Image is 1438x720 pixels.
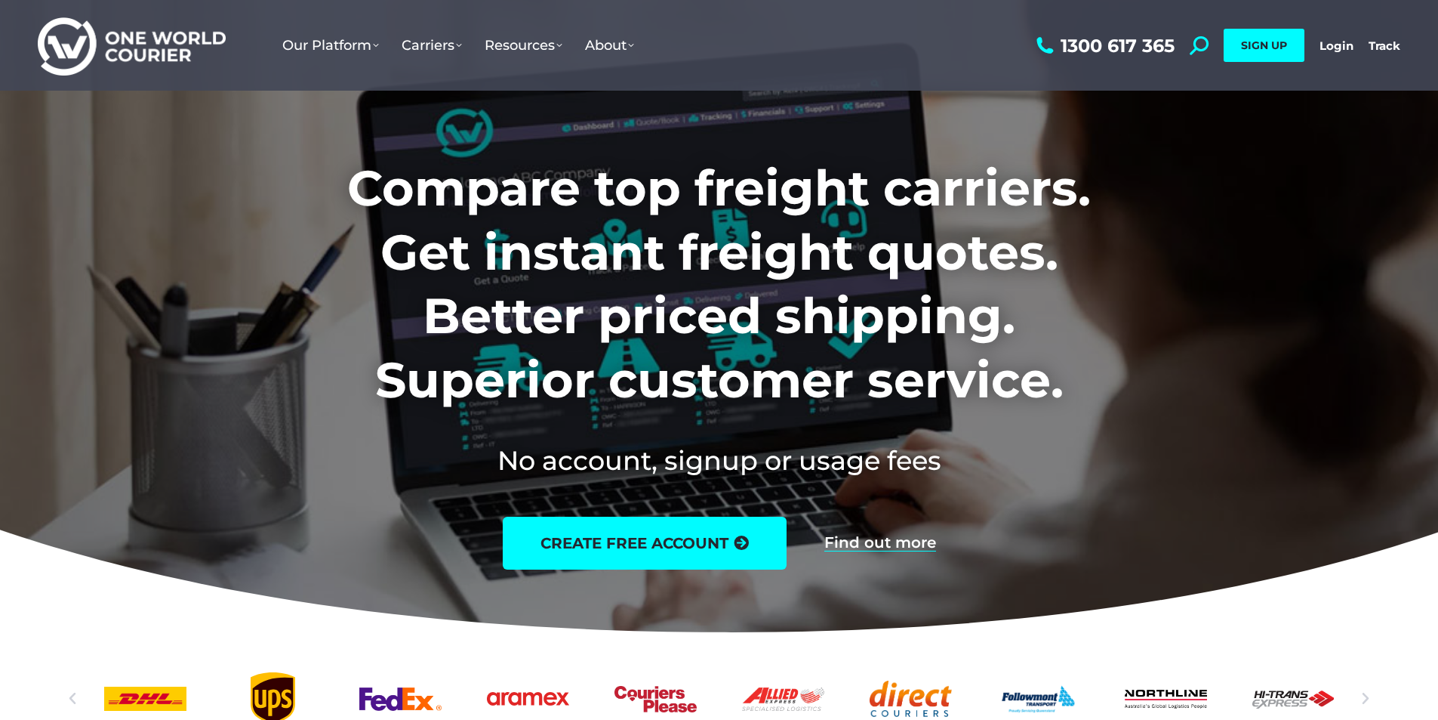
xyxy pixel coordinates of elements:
[1224,29,1304,62] a: SIGN UP
[485,37,562,54] span: Resources
[1369,39,1400,53] a: Track
[38,15,226,76] img: One World Courier
[1033,36,1175,55] a: 1300 617 365
[271,22,390,69] a: Our Platform
[824,535,936,552] a: Find out more
[1319,39,1353,53] a: Login
[282,37,379,54] span: Our Platform
[473,22,574,69] a: Resources
[402,37,462,54] span: Carriers
[248,156,1190,412] h1: Compare top freight carriers. Get instant freight quotes. Better priced shipping. Superior custom...
[574,22,645,69] a: About
[503,517,787,570] a: create free account
[248,442,1190,479] h2: No account, signup or usage fees
[1241,39,1287,52] span: SIGN UP
[585,37,634,54] span: About
[390,22,473,69] a: Carriers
